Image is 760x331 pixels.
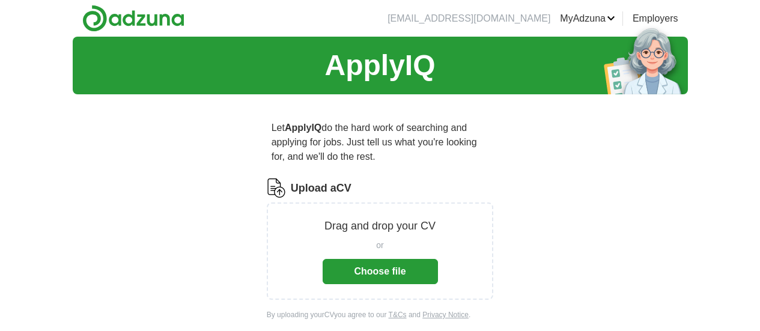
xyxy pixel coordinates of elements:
[560,11,615,26] a: MyAdzuna
[323,259,438,284] button: Choose file
[291,180,351,196] label: Upload a CV
[267,309,494,320] div: By uploading your CV you agree to our and .
[267,116,494,169] p: Let do the hard work of searching and applying for jobs. Just tell us what you're looking for, an...
[82,5,184,32] img: Adzuna logo
[376,239,383,252] span: or
[388,11,550,26] li: [EMAIL_ADDRESS][DOMAIN_NAME]
[324,44,435,87] h1: ApplyIQ
[324,218,436,234] p: Drag and drop your CV
[285,123,321,133] strong: ApplyIQ
[422,311,469,319] a: Privacy Notice
[389,311,407,319] a: T&Cs
[267,178,286,198] img: CV Icon
[633,11,678,26] a: Employers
